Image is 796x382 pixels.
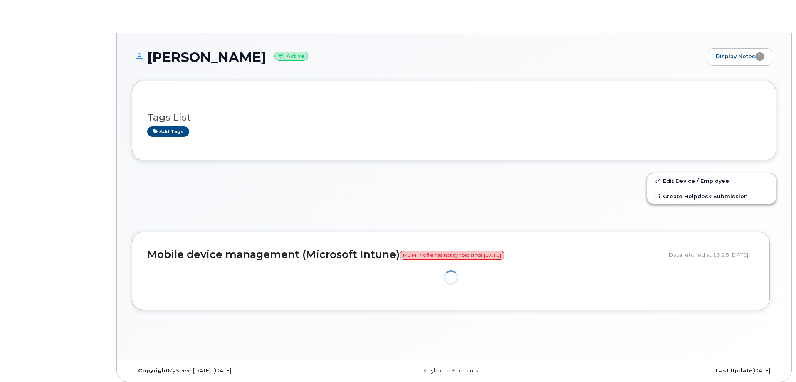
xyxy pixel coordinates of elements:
a: Create Helpdesk Submission [647,189,776,204]
a: Display Notes1 [708,48,772,66]
h3: Tags List [147,112,761,123]
h2: Mobile device management (Microsoft Intune) [147,249,663,261]
a: Keyboard Shortcuts [423,367,478,374]
strong: Last Update [716,367,752,374]
small: Active [274,52,308,61]
div: Data fetched at 13:28 [DATE] [669,247,754,263]
strong: Copyright [138,367,168,374]
div: MyServe [DATE]–[DATE] [132,367,347,374]
a: Edit Device / Employee [647,173,776,188]
h1: [PERSON_NAME] [132,50,704,64]
a: Add tags [147,126,189,137]
div: [DATE] [561,367,776,374]
span: 1 [755,52,764,61]
span: MDM Profile has not synced since [DATE] [400,251,504,260]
